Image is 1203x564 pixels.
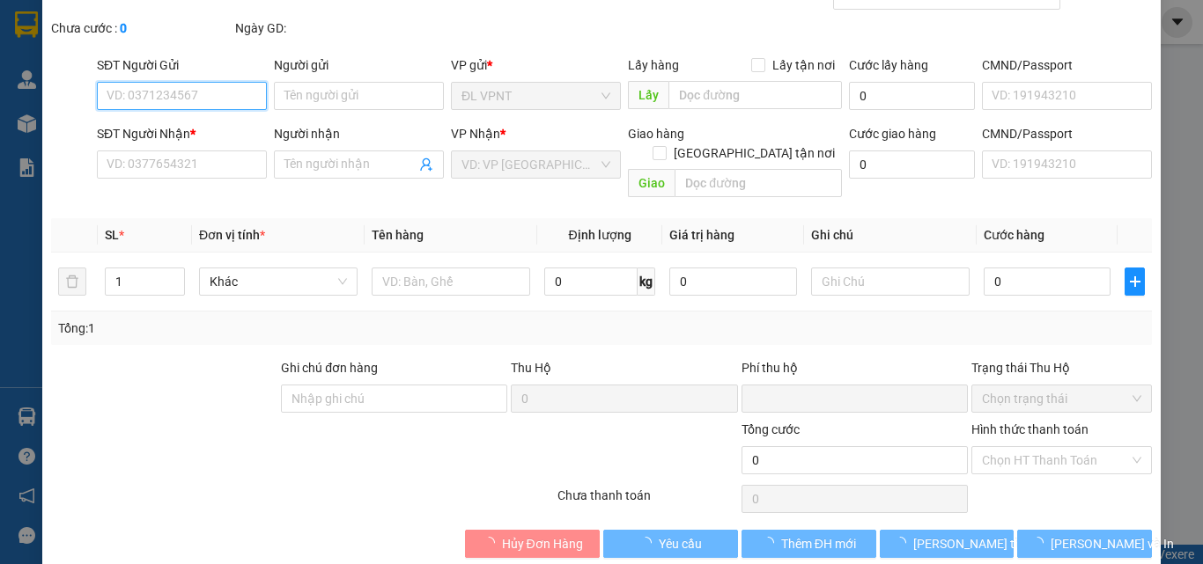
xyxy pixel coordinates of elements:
div: CMND/Passport [982,55,1152,75]
label: Cước giao hàng [849,127,936,141]
button: Hủy Đơn Hàng [465,530,600,558]
span: user-add [419,157,433,172]
button: Yêu cầu [603,530,738,558]
span: Cước hàng [984,228,1044,242]
input: Ghi chú đơn hàng [281,385,507,413]
span: Lấy tận nơi [765,55,842,75]
span: kg [638,267,655,296]
div: SĐT Người Nhận [97,124,267,143]
label: Cước lấy hàng [849,58,928,72]
span: loading [1031,537,1051,549]
button: plus [1125,267,1145,296]
div: SĐT Người Gửi [97,55,267,75]
div: Ngày GD: [235,18,416,38]
label: Ghi chú đơn hàng [281,361,378,375]
input: Dọc đường [668,81,842,109]
span: Thêm ĐH mới [781,534,856,553]
span: Giao hàng [628,127,684,141]
span: Khác [210,268,347,295]
button: Thêm ĐH mới [742,530,876,558]
span: Hủy Đơn Hàng [502,534,583,553]
span: VP Nhận [451,127,500,141]
span: Lấy hàng [628,58,679,72]
span: loading [762,537,781,549]
span: [PERSON_NAME] thay đổi [913,534,1054,553]
span: Đơn vị tính [199,228,265,242]
input: Dọc đường [675,169,842,197]
div: Trạng thái Thu Hộ [971,358,1152,377]
span: Tên hàng [372,228,424,242]
div: VP gửi [451,55,621,75]
span: Tổng cước [742,422,800,436]
span: Giá trị hàng [669,228,734,242]
div: Tổng: 1 [58,319,466,338]
span: SL [105,228,119,242]
span: [GEOGRAPHIC_DATA] tận nơi [667,143,842,163]
span: Định lượng [568,228,631,242]
input: Ghi Chú [811,267,970,296]
div: CMND/Passport [982,124,1152,143]
span: Thu Hộ [511,361,551,375]
span: Yêu cầu [659,534,702,553]
span: Lấy [628,81,668,109]
label: Hình thức thanh toán [971,422,1089,436]
span: loading [639,537,659,549]
span: loading [894,537,913,549]
input: VD: Bàn, Ghế [372,267,530,296]
span: Giao [628,169,675,197]
div: Phí thu hộ [742,358,968,385]
span: [PERSON_NAME] và In [1051,534,1174,553]
span: plus [1126,275,1144,289]
span: ĐL VPNT [461,83,610,109]
div: Chưa thanh toán [556,486,740,516]
span: Chọn trạng thái [982,385,1141,412]
span: loading [483,537,502,549]
button: [PERSON_NAME] thay đổi [880,530,1015,558]
div: Người gửi [274,55,444,75]
input: Cước giao hàng [849,150,975,179]
input: Cước lấy hàng [849,82,975,110]
button: [PERSON_NAME] và In [1017,530,1152,558]
th: Ghi chú [804,218,977,253]
div: Người nhận [274,124,444,143]
b: 0 [120,21,127,35]
button: delete [58,267,86,296]
div: Chưa cước : [51,18,232,38]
